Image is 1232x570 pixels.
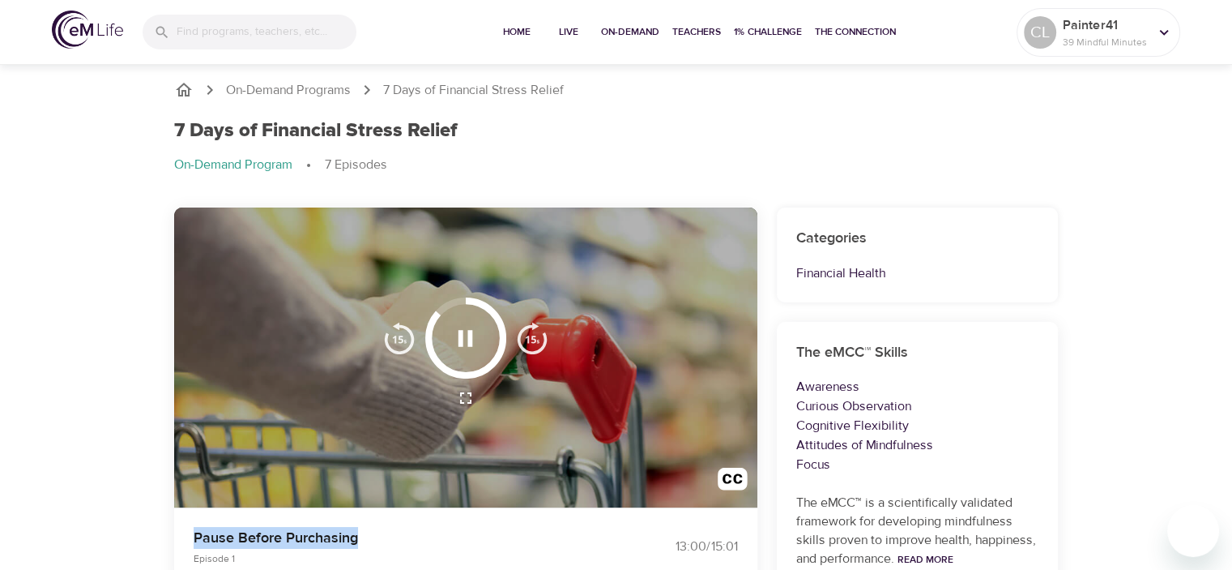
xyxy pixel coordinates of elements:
h6: The eMCC™ Skills [796,341,1039,365]
p: On-Demand Program [174,156,292,174]
p: Painter41 [1063,15,1149,35]
span: Teachers [672,24,721,41]
img: logo [52,11,123,49]
p: 7 Episodes [325,156,387,174]
span: The Connection [815,24,896,41]
a: On-Demand Programs [226,81,351,100]
p: 39 Mindful Minutes [1063,35,1149,49]
span: Home [497,24,536,41]
span: 1% Challenge [734,24,802,41]
p: Attitudes of Mindfulness [796,435,1039,455]
p: The eMCC™ is a scientifically validated framework for developing mindfulness skills proven to imp... [796,494,1039,568]
span: On-Demand [601,24,659,41]
input: Find programs, teachers, etc... [177,15,356,49]
img: open_caption.svg [718,468,748,498]
nav: breadcrumb [174,156,1059,175]
iframe: Button to launch messaging window [1167,505,1219,557]
h1: 7 Days of Financial Stress Relief [174,119,457,143]
img: 15s_prev.svg [383,322,416,354]
p: Pause Before Purchasing [194,527,597,549]
nav: breadcrumb [174,80,1059,100]
img: 15s_next.svg [516,322,548,354]
p: Financial Health [796,264,1039,283]
p: Cognitive Flexibility [796,416,1039,435]
p: Focus [796,455,1039,474]
p: Episode 1 [194,551,597,566]
a: Read More [897,553,953,566]
h6: Categories [796,227,1039,251]
span: Live [549,24,588,41]
p: Awareness [796,377,1039,396]
p: Curious Observation [796,396,1039,416]
div: CL [1024,16,1056,49]
div: 13:00 / 15:01 [616,538,738,556]
p: 7 Days of Financial Stress Relief [383,81,564,100]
